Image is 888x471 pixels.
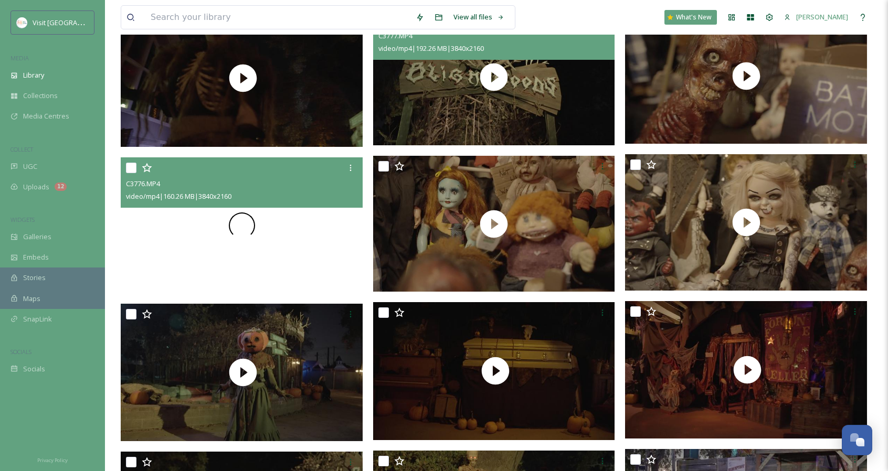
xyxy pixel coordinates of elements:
[23,70,44,80] span: Library
[23,91,58,101] span: Collections
[33,17,166,27] span: Visit [GEOGRAPHIC_DATA][PERSON_NAME]
[842,425,872,455] button: Open Chat
[55,183,67,191] div: 12
[23,294,40,304] span: Maps
[37,453,68,466] a: Privacy Policy
[23,232,51,242] span: Galleries
[37,457,68,464] span: Privacy Policy
[625,154,867,290] img: thumbnail
[378,44,484,53] span: video/mp4 | 192.26 MB | 3840 x 2160
[378,31,413,40] span: C3777.MP4
[625,8,867,144] img: thumbnail
[23,182,49,192] span: Uploads
[23,273,46,283] span: Stories
[10,216,35,223] span: WIDGETS
[625,301,870,438] img: thumbnail
[23,111,69,121] span: Media Centres
[448,7,510,27] a: View all files
[10,54,29,62] span: MEDIA
[126,179,160,188] span: C3776.MP4
[796,12,848,22] span: [PERSON_NAME]
[779,7,853,27] a: [PERSON_NAME]
[10,145,33,153] span: COLLECT
[121,304,365,441] img: thumbnail
[17,17,27,28] img: images.png
[373,9,615,145] img: thumbnail
[10,348,31,356] span: SOCIALS
[373,156,615,292] img: thumbnail
[664,10,717,25] a: What's New
[23,364,45,374] span: Socials
[373,302,618,440] img: thumbnail
[23,252,49,262] span: Embeds
[23,314,52,324] span: SnapLink
[145,6,410,29] input: Search your library
[23,162,37,172] span: UGC
[121,9,365,147] img: thumbnail
[126,191,231,201] span: video/mp4 | 160.26 MB | 3840 x 2160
